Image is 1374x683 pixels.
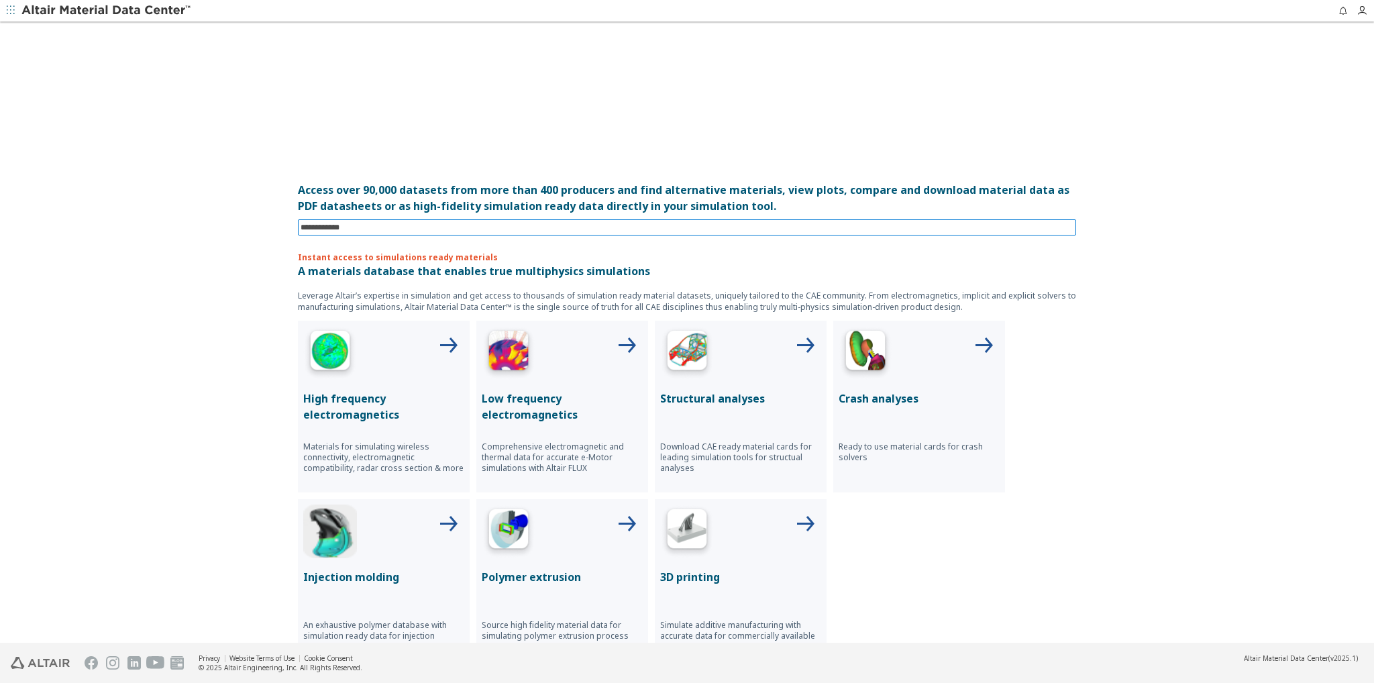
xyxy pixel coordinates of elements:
[303,390,464,423] p: High frequency electromagnetics
[482,569,643,585] p: Polymer extrusion
[839,390,1000,407] p: Crash analyses
[303,620,464,652] p: An exhaustive polymer database with simulation ready data for injection molding from leading mate...
[229,653,295,663] a: Website Terms of Use
[660,441,821,474] p: Download CAE ready material cards for leading simulation tools for structual analyses
[655,321,827,492] button: Structural Analyses IconStructural analysesDownload CAE ready material cards for leading simulati...
[304,653,353,663] a: Cookie Consent
[482,505,535,558] img: Polymer Extrusion Icon
[839,441,1000,463] p: Ready to use material cards for crash solvers
[303,505,357,558] img: Injection Molding Icon
[1244,653,1358,663] div: (v2025.1)
[482,441,643,474] p: Comprehensive electromagnetic and thermal data for accurate e-Motor simulations with Altair FLUX
[303,441,464,474] p: Materials for simulating wireless connectivity, electromagnetic compatibility, radar cross sectio...
[476,321,648,492] button: Low Frequency IconLow frequency electromagneticsComprehensive electromagnetic and thermal data fo...
[199,653,220,663] a: Privacy
[482,620,643,641] p: Source high fidelity material data for simulating polymer extrusion process
[660,620,821,652] p: Simulate additive manufacturing with accurate data for commercially available materials
[655,499,827,671] button: 3D Printing Icon3D printingSimulate additive manufacturing with accurate data for commercially av...
[833,321,1005,492] button: Crash Analyses IconCrash analysesReady to use material cards for crash solvers
[303,326,357,380] img: High Frequency Icon
[298,263,1076,279] p: A materials database that enables true multiphysics simulations
[303,569,464,585] p: Injection molding
[660,569,821,585] p: 3D printing
[11,657,70,669] img: Altair Engineering
[476,499,648,671] button: Polymer Extrusion IconPolymer extrusionSource high fidelity material data for simulating polymer ...
[482,390,643,423] p: Low frequency electromagnetics
[660,326,714,380] img: Structural Analyses Icon
[298,321,470,492] button: High Frequency IconHigh frequency electromagneticsMaterials for simulating wireless connectivity,...
[199,663,362,672] div: © 2025 Altair Engineering, Inc. All Rights Reserved.
[298,252,1076,263] p: Instant access to simulations ready materials
[298,182,1076,214] div: Access over 90,000 datasets from more than 400 producers and find alternative materials, view plo...
[839,326,892,380] img: Crash Analyses Icon
[298,290,1076,313] p: Leverage Altair’s expertise in simulation and get access to thousands of simulation ready materia...
[482,326,535,380] img: Low Frequency Icon
[298,499,470,671] button: Injection Molding IconInjection moldingAn exhaustive polymer database with simulation ready data ...
[1244,653,1328,663] span: Altair Material Data Center
[21,4,193,17] img: Altair Material Data Center
[660,505,714,558] img: 3D Printing Icon
[660,390,821,407] p: Structural analyses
